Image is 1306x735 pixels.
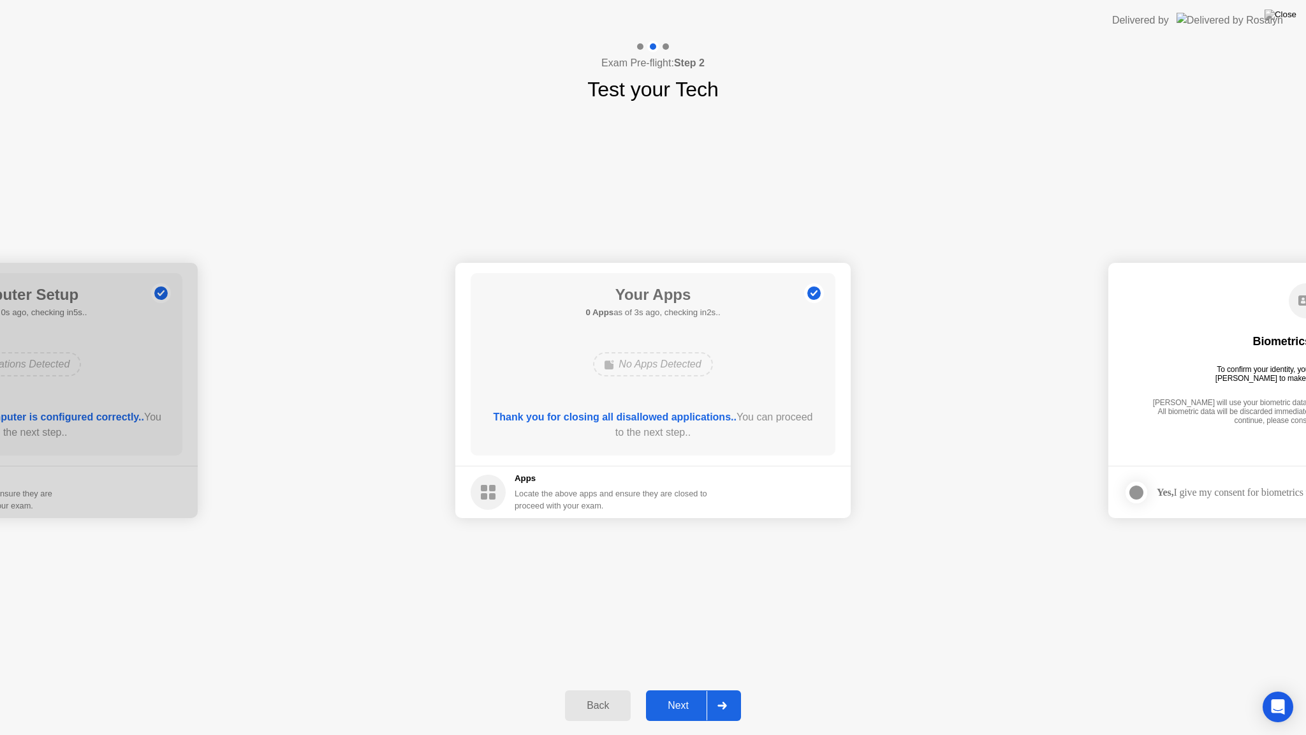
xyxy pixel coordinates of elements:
[1177,13,1283,27] img: Delivered by Rosalyn
[585,283,720,306] h1: Your Apps
[1265,10,1296,20] img: Close
[1157,487,1173,498] strong: Yes,
[515,472,708,485] h5: Apps
[489,410,818,440] div: You can proceed to the next step..
[515,487,708,512] div: Locate the above apps and ensure they are closed to proceed with your exam.
[1263,692,1293,722] div: Open Intercom Messenger
[585,306,720,319] h5: as of 3s ago, checking in2s..
[593,352,712,376] div: No Apps Detected
[646,690,741,721] button: Next
[674,57,705,68] b: Step 2
[601,56,705,71] h4: Exam Pre-flight:
[494,412,737,422] b: Thank you for closing all disallowed applications..
[565,690,631,721] button: Back
[587,74,719,105] h1: Test your Tech
[650,700,707,711] div: Next
[585,308,613,317] b: 0 Apps
[1112,13,1169,28] div: Delivered by
[569,700,627,711] div: Back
